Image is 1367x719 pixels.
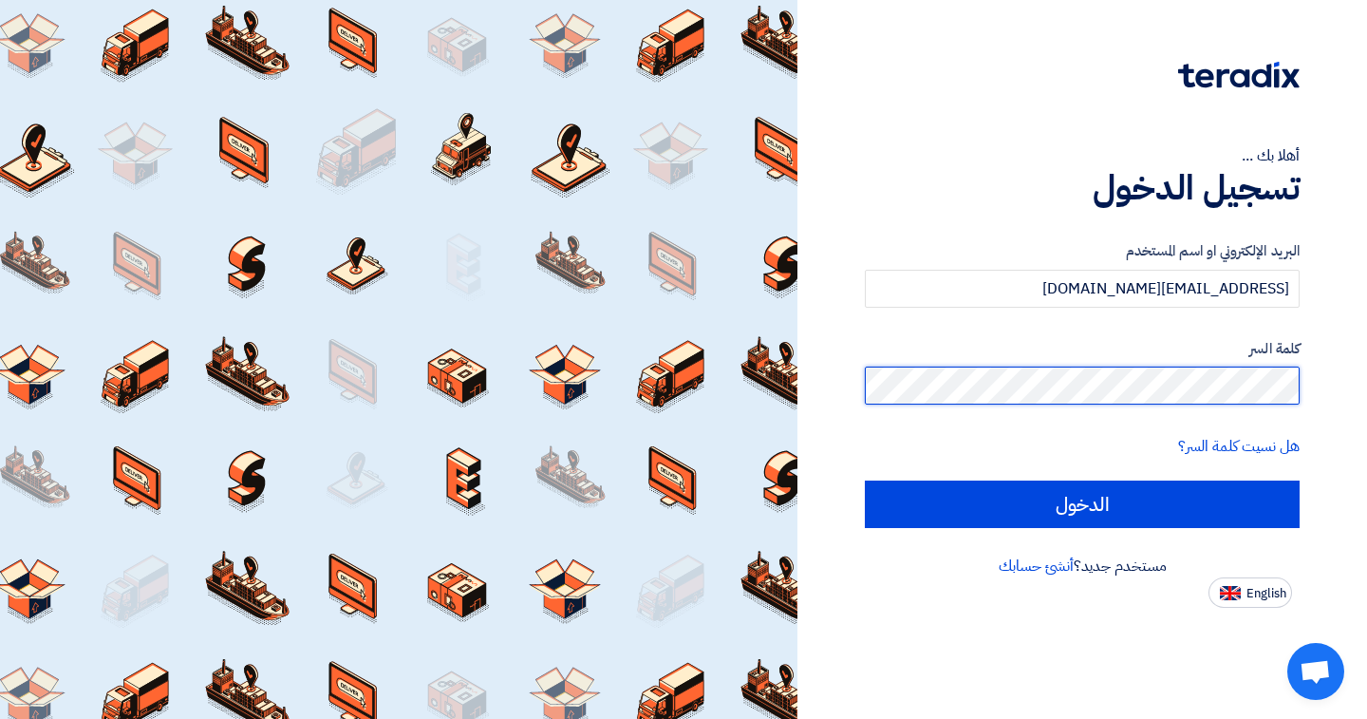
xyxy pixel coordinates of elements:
a: هل نسيت كلمة السر؟ [1178,435,1300,458]
h1: تسجيل الدخول [865,167,1300,209]
a: أنشئ حسابك [999,555,1074,577]
div: Open chat [1287,643,1344,700]
label: البريد الإلكتروني او اسم المستخدم [865,240,1300,262]
label: كلمة السر [865,338,1300,360]
span: English [1246,587,1286,600]
button: English [1208,577,1292,608]
img: Teradix logo [1178,62,1300,88]
img: en-US.png [1220,586,1241,600]
input: الدخول [865,481,1300,528]
input: أدخل بريد العمل الإلكتروني او اسم المستخدم الخاص بك ... [865,270,1300,308]
div: مستخدم جديد؟ [865,555,1300,577]
div: أهلا بك ... [865,144,1300,167]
